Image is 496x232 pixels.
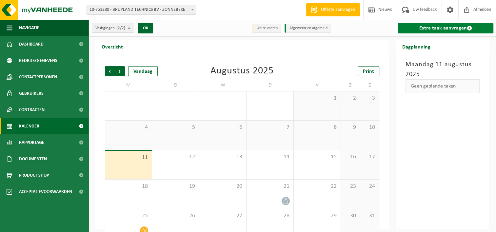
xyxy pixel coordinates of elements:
span: 22 [297,183,337,190]
span: Contactpersonen [19,69,57,85]
li: Afgewerkt en afgemeld [285,24,331,33]
span: 30 [203,95,243,102]
span: 8 [297,124,337,131]
span: 28 [109,95,149,102]
span: Volgende [115,66,125,76]
span: Documenten [19,151,47,167]
count: (2/2) [116,26,125,30]
span: Contracten [19,102,45,118]
span: Navigatie [19,20,39,36]
span: Print [363,69,374,74]
span: 28 [250,212,290,220]
span: 13 [203,153,243,161]
span: 11 [109,154,149,161]
h2: Overzicht [95,40,129,53]
span: 2 [344,95,357,102]
span: 31 [364,212,376,220]
button: Vestigingen(2/2) [92,23,134,33]
span: 10-751380 - BRUYLAND TECHNICS BV - ZONNEBEKE [87,5,196,14]
a: Extra taak aanvragen [398,23,493,33]
td: D [152,79,199,91]
span: 29 [297,212,337,220]
span: 25 [109,212,149,220]
div: Geen geplande taken [406,79,480,93]
td: Z [341,79,360,91]
span: 19 [155,183,196,190]
span: Bedrijfsgegevens [19,52,57,69]
td: Z [360,79,380,91]
span: 17 [364,153,376,161]
span: 18 [109,183,149,190]
span: Offerte aanvragen [319,7,357,13]
span: Product Shop [19,167,49,184]
span: 14 [250,153,290,161]
td: M [105,79,152,91]
a: Offerte aanvragen [306,3,360,16]
span: 27 [203,212,243,220]
li: Uit te voeren [252,24,281,33]
span: 16 [344,153,357,161]
span: 10 [364,124,376,131]
button: OK [138,23,153,33]
span: 6 [203,124,243,131]
span: Kalender [19,118,39,134]
span: 3 [364,95,376,102]
span: Vorige [105,66,115,76]
span: 20 [203,183,243,190]
span: Vestigingen [95,23,125,33]
td: D [247,79,294,91]
span: 10-751380 - BRUYLAND TECHNICS BV - ZONNEBEKE [87,5,196,15]
td: V [294,79,341,91]
td: W [199,79,247,91]
span: Rapportage [19,134,44,151]
span: 1 [297,95,337,102]
span: 5 [155,124,196,131]
span: Dashboard [19,36,44,52]
span: Acceptatievoorwaarden [19,184,72,200]
span: 26 [155,212,196,220]
div: Augustus 2025 [210,66,274,76]
span: 21 [250,183,290,190]
span: 23 [344,183,357,190]
a: Print [358,66,379,76]
span: 24 [364,183,376,190]
span: Gebruikers [19,85,44,102]
h2: Dagplanning [396,40,437,53]
span: 9 [344,124,357,131]
div: Vandaag [128,66,158,76]
span: 15 [297,153,337,161]
span: 30 [344,212,357,220]
span: 4 [109,124,149,131]
h3: Maandag 11 augustus 2025 [406,60,480,79]
span: 31 [250,95,290,102]
span: 12 [155,153,196,161]
span: 7 [250,124,290,131]
span: 29 [155,95,196,102]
